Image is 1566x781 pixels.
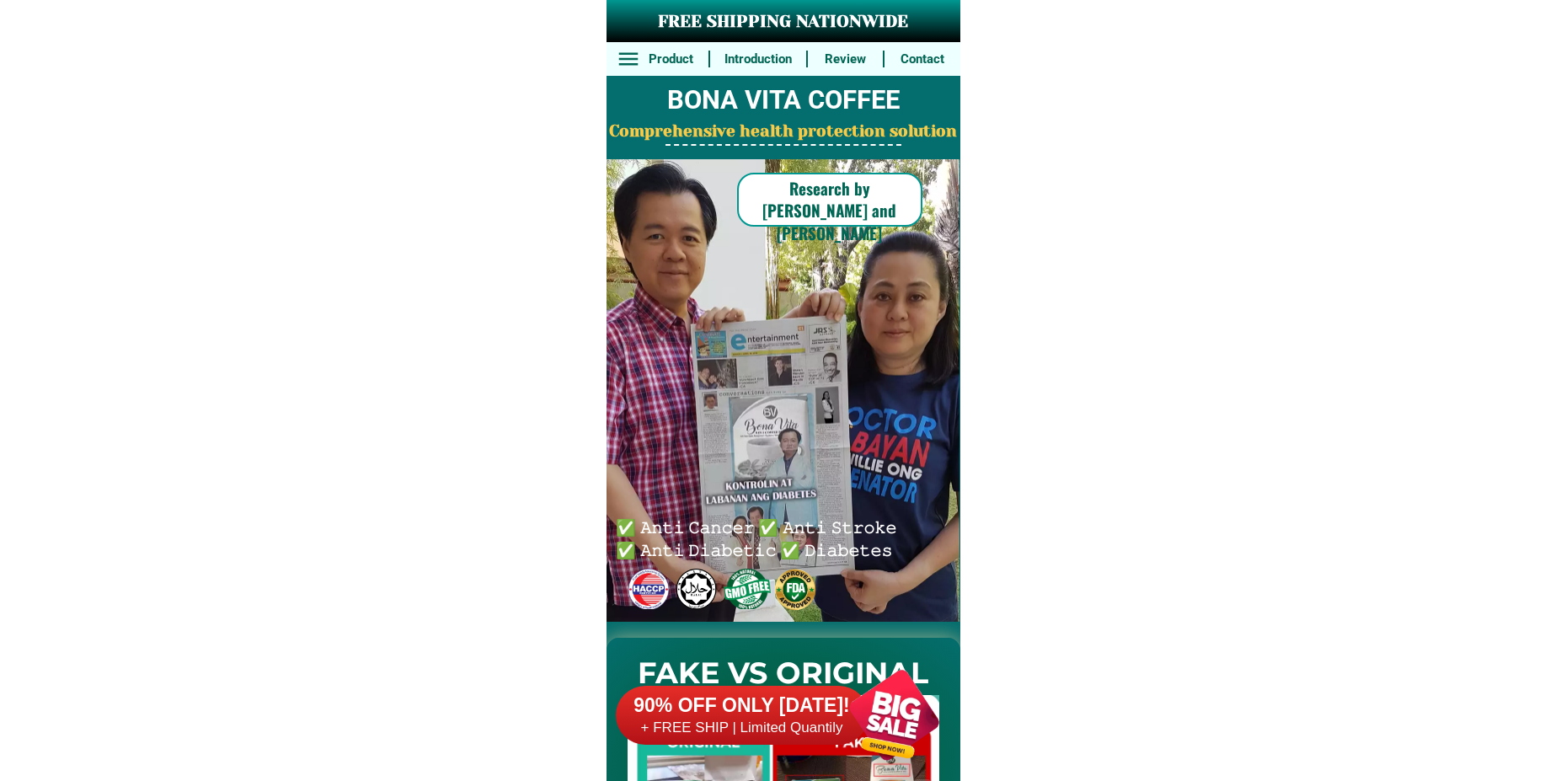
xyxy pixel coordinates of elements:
[737,177,922,244] h6: Research by [PERSON_NAME] and [PERSON_NAME]
[607,9,960,35] h3: FREE SHIPPING NATIONWIDE
[817,50,874,69] h6: Review
[616,719,869,737] h6: + FREE SHIP | Limited Quantily
[719,50,797,69] h6: Introduction
[616,515,904,559] h6: ✅ 𝙰𝚗𝚝𝚒 𝙲𝚊𝚗𝚌𝚎𝚛 ✅ 𝙰𝚗𝚝𝚒 𝚂𝚝𝚛𝚘𝚔𝚎 ✅ 𝙰𝚗𝚝𝚒 𝙳𝚒𝚊𝚋𝚎𝚝𝚒𝚌 ✅ 𝙳𝚒𝚊𝚋𝚎𝚝𝚎𝚜
[607,120,960,144] h2: Comprehensive health protection solution
[616,693,869,719] h6: 90% OFF ONLY [DATE]!
[642,50,699,69] h6: Product
[894,50,951,69] h6: Contact
[607,81,960,120] h2: BONA VITA COFFEE
[607,651,960,696] h2: FAKE VS ORIGINAL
